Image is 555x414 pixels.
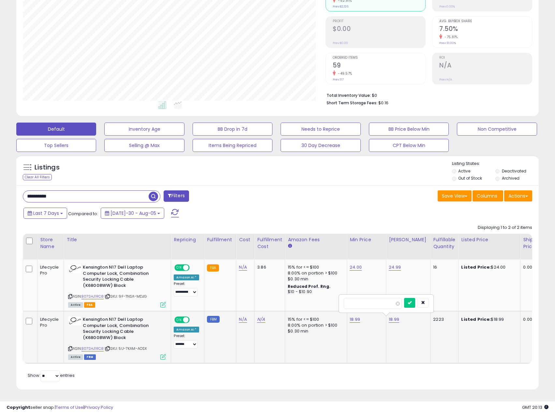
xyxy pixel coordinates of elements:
div: Clear All Filters [23,174,52,180]
div: $10 - $10.90 [288,289,342,295]
small: -75.81% [442,35,458,39]
span: [DATE]-30 - Aug-05 [110,210,156,216]
div: 15% for <= $100 [288,264,342,270]
span: Profit [333,20,425,23]
p: Listing States: [452,161,539,167]
label: Out of Stock [458,175,482,181]
h2: 7.50% [439,25,532,34]
button: Items Being Repriced [193,139,272,152]
span: ON [175,265,183,271]
button: [DATE]-30 - Aug-05 [101,208,164,219]
button: Non Competitive [457,123,537,136]
div: 0.00 [523,317,534,322]
span: FBA [84,302,95,308]
div: Amazon Fees [288,236,344,243]
div: 15% for <= $100 [288,317,342,322]
b: Kensington N17 Dell Laptop Computer Lock, Combination Security Locking Cable (K68008WW) Black [83,264,162,290]
a: N/A [239,264,247,271]
span: ROI [439,56,532,60]
small: FBA [207,264,219,272]
div: Ship Price [523,236,536,250]
a: Privacy Policy [84,404,113,410]
button: Columns [473,190,503,201]
div: Fulfillment Cost [257,236,282,250]
span: OFF [189,265,199,271]
button: Save View [438,190,472,201]
span: Avg. Buybox Share [439,20,532,23]
span: Compared to: [68,211,98,217]
a: Terms of Use [56,404,83,410]
button: Actions [504,190,532,201]
div: Fulfillable Quantity [433,236,456,250]
a: 18.99 [350,316,360,323]
a: 24.99 [389,264,401,271]
div: Cost [239,236,252,243]
button: BB Price Below Min [369,123,449,136]
b: Kensington N17 Dell Laptop Computer Lock, Combination Security Locking Cable (K68008WW) Black [83,317,162,342]
h2: 59 [333,62,425,70]
button: 30 Day Decrease [281,139,360,152]
div: seller snap | | [7,405,113,411]
div: 8.00% on portion > $100 [288,270,342,276]
span: | SKU: 5U-7KAM-AOSX [105,346,147,351]
button: Filters [164,190,189,202]
div: 16 [433,264,453,270]
label: Deactivated [502,168,526,174]
div: 8.00% on portion > $100 [288,322,342,328]
button: BB Drop in 7d [193,123,272,136]
small: Amazon Fees. [288,243,292,249]
a: 18.99 [389,316,399,323]
b: Listed Price: [461,264,491,270]
label: Active [458,168,470,174]
small: Prev: 0.00% [439,5,455,8]
a: 24.00 [350,264,362,271]
button: Inventory Age [104,123,184,136]
img: 318e9NPLaXL._SL40_.jpg [68,264,81,273]
button: Last 7 Days [23,208,67,219]
h2: N/A [439,62,532,70]
div: Lifecycle Pro [40,317,59,328]
div: Amazon AI * [174,274,199,280]
div: 2223 [433,317,453,322]
div: $0.30 min [288,276,342,282]
div: Title [66,236,168,243]
button: Top Sellers [16,139,96,152]
span: Ordered Items [333,56,425,60]
span: All listings currently available for purchase on Amazon [68,354,83,360]
span: 2025-08-14 20:13 GMT [522,404,548,410]
h5: Listings [35,163,60,172]
small: Prev: $2,126 [333,5,348,8]
a: N/A [257,316,265,323]
strong: Copyright [7,404,30,410]
li: $0 [327,91,527,99]
small: Prev: N/A [439,78,452,81]
button: Selling @ Max [104,139,184,152]
button: Default [16,123,96,136]
span: Show: entries [28,372,75,378]
div: Repricing [174,236,201,243]
b: Listed Price: [461,316,491,322]
div: $24.00 [461,264,515,270]
div: Preset: [174,282,199,296]
span: Columns [477,193,497,199]
button: Needs to Reprice [281,123,360,136]
div: 3.86 [257,264,280,270]
div: $0.30 min [288,328,342,334]
span: | SKU: 9F-TNSA-MDJG [105,294,147,299]
div: Amazon AI * [174,327,199,333]
a: B07SHJ1RC8 [81,346,104,351]
b: Short Term Storage Fees: [327,100,377,106]
div: [PERSON_NAME] [389,236,428,243]
small: Prev: $0.00 [333,41,348,45]
small: -49.57% [336,71,352,76]
a: N/A [239,316,247,323]
div: Lifecycle Pro [40,264,59,276]
a: B07SHJ1RC8 [81,294,104,299]
small: Prev: 31.00% [439,41,456,45]
div: $18.99 [461,317,515,322]
span: $0.16 [378,100,388,106]
small: FBM [207,316,220,323]
span: All listings currently available for purchase on Amazon [68,302,83,308]
div: ASIN: [68,264,166,307]
div: ASIN: [68,317,166,359]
